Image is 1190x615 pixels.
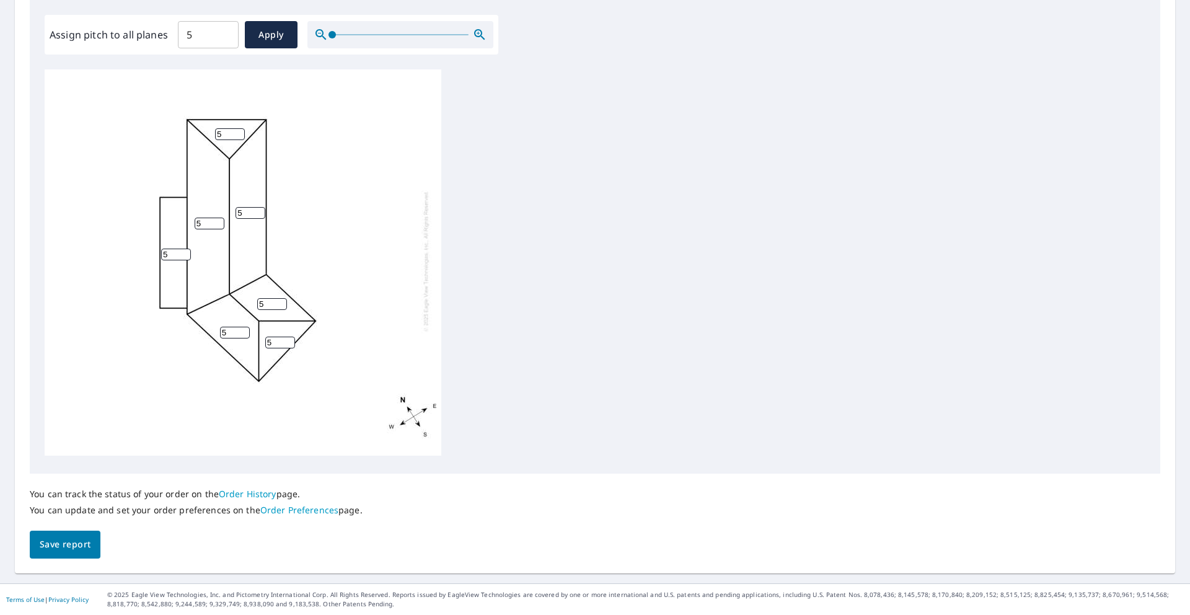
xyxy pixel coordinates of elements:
span: Apply [255,27,288,43]
p: | [6,596,89,603]
p: You can update and set your order preferences on the page. [30,505,363,516]
button: Apply [245,21,297,48]
p: You can track the status of your order on the page. [30,489,363,500]
input: 00.0 [178,17,239,52]
span: Save report [40,537,90,552]
p: © 2025 Eagle View Technologies, Inc. and Pictometry International Corp. All Rights Reserved. Repo... [107,590,1184,609]
a: Privacy Policy [48,595,89,604]
a: Terms of Use [6,595,45,604]
a: Order Preferences [260,504,338,516]
button: Save report [30,531,100,559]
a: Order History [219,488,276,500]
label: Assign pitch to all planes [50,27,168,42]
